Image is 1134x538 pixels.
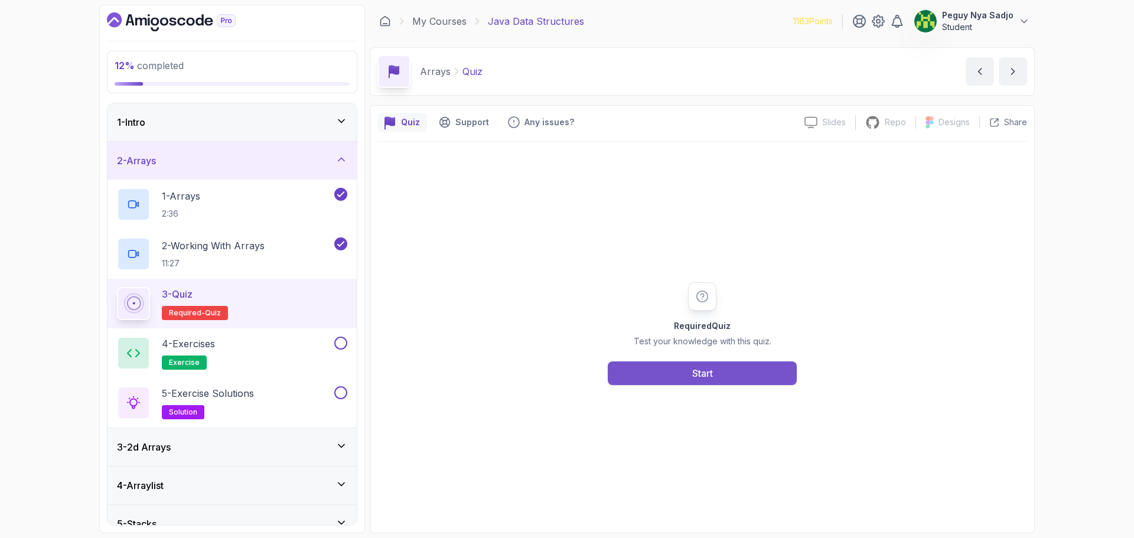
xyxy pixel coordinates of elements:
[412,14,467,28] a: My Courses
[117,115,145,129] h3: 1 - Intro
[117,188,347,221] button: 1-Arrays2:36
[634,320,771,332] h2: Quiz
[432,113,496,132] button: Support button
[939,116,970,128] p: Designs
[914,10,937,32] img: user profile image
[162,287,193,301] p: 3 - Quiz
[117,154,156,168] h3: 2 - Arrays
[107,467,357,504] button: 4-Arraylist
[169,358,200,367] span: exercise
[942,21,1014,33] p: Student
[162,189,200,203] p: 1 - Arrays
[966,57,994,86] button: previous content
[117,440,171,454] h3: 3 - 2d Arrays
[999,57,1027,86] button: next content
[117,517,157,531] h3: 5 - Stacks
[117,337,347,370] button: 4-Exercisesexercise
[377,113,427,132] button: quiz button
[162,386,254,400] p: 5 - Exercise Solutions
[117,287,347,320] button: 3-QuizRequired-quiz
[401,116,420,128] p: Quiz
[488,14,584,28] p: Java Data Structures
[117,237,347,270] button: 2-Working With Arrays11:27
[117,478,164,493] h3: 4 - Arraylist
[793,15,833,27] p: 1163 Points
[162,208,200,220] p: 2:36
[634,335,771,347] p: Test your knowledge with this quiz.
[501,113,581,132] button: Feedback button
[1004,116,1027,128] p: Share
[162,239,265,253] p: 2 - Working With Arrays
[455,116,489,128] p: Support
[885,116,906,128] p: Repo
[462,64,483,79] p: Quiz
[162,337,215,351] p: 4 - Exercises
[914,9,1030,33] button: user profile imagePeguy Nya SadjoStudent
[942,9,1014,21] p: Peguy Nya Sadjo
[169,407,197,417] span: solution
[692,366,713,380] div: Start
[117,386,347,419] button: 5-Exercise Solutionssolution
[979,116,1027,128] button: Share
[107,103,357,141] button: 1-Intro
[608,361,797,385] button: Start
[107,142,357,180] button: 2-Arrays
[107,428,357,466] button: 3-2d Arrays
[162,257,265,269] p: 11:27
[379,15,391,27] a: Dashboard
[524,116,574,128] p: Any issues?
[115,60,135,71] span: 12 %
[107,12,263,31] a: Dashboard
[205,308,221,318] span: quiz
[822,116,846,128] p: Slides
[674,321,712,331] span: Required
[115,60,184,71] span: completed
[169,308,205,318] span: Required-
[420,64,451,79] p: Arrays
